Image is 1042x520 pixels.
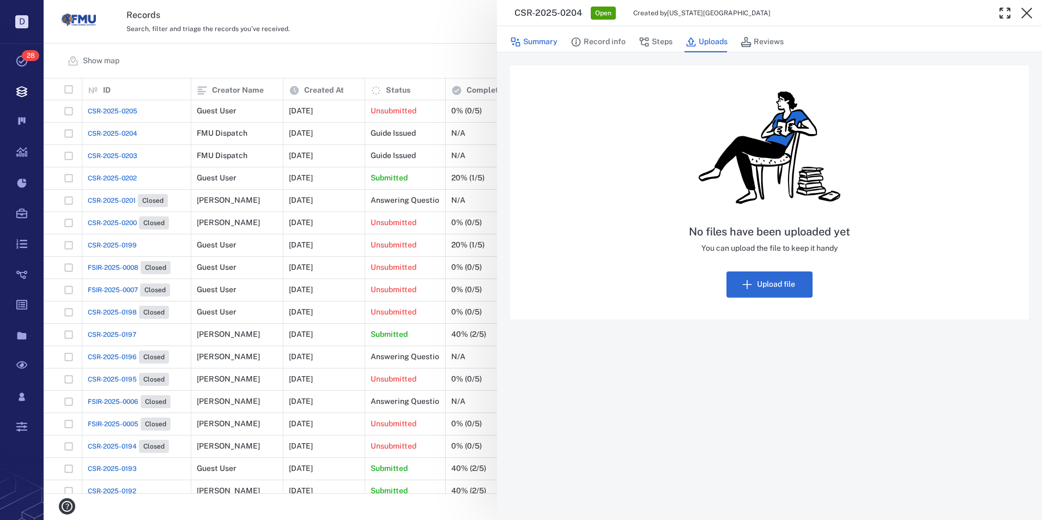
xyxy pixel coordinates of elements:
[1016,2,1038,24] button: Close
[25,8,47,17] span: Help
[689,225,850,239] h5: No files have been uploaded yet
[726,271,813,298] button: Upload file
[510,32,558,52] button: Summary
[686,32,728,52] button: Uploads
[571,32,626,52] button: Record info
[22,50,39,61] span: 28
[639,32,673,52] button: Steps
[633,8,771,18] div: Created by [US_STATE][GEOGRAPHIC_DATA]
[514,7,582,20] h3: CSR-2025-0204
[593,9,614,18] span: Open
[741,32,784,52] button: Reviews
[994,2,1016,24] button: Toggle Fullscreen
[689,243,850,254] p: You can upload the file to keep it handy
[15,15,28,28] p: D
